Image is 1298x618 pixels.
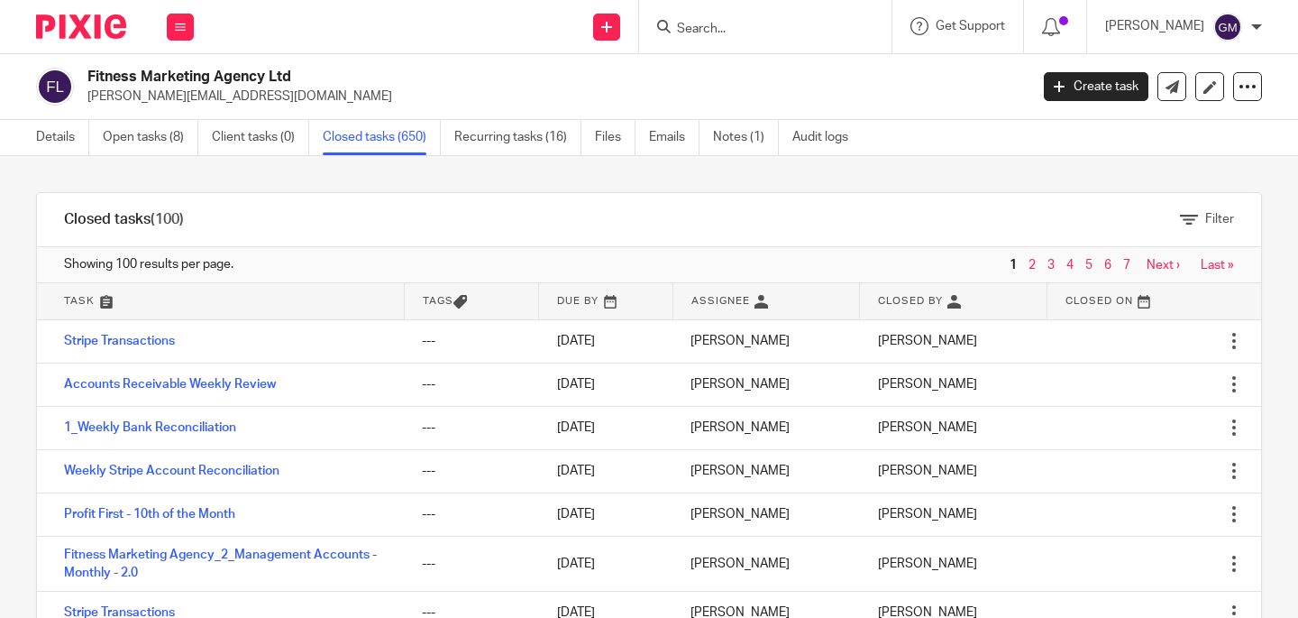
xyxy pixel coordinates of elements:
h1: Closed tasks [64,210,184,229]
td: [PERSON_NAME] [672,363,860,406]
span: (100) [151,212,184,226]
td: [DATE] [539,319,672,363]
a: 5 [1085,259,1092,272]
span: [PERSON_NAME] [878,558,977,570]
img: Pixie [36,14,126,39]
td: [PERSON_NAME] [672,493,860,536]
td: [DATE] [539,493,672,536]
a: 3 [1047,259,1055,272]
a: Edit client [1195,72,1224,101]
a: 4 [1066,259,1074,272]
a: Closed tasks (650) [323,120,441,155]
a: Fitness Marketing Agency_2_Management Accounts - Monthly - 2.0 [64,549,377,579]
td: [DATE] [539,406,672,449]
div: --- [422,332,521,350]
a: Last » [1201,259,1234,272]
td: [PERSON_NAME] [672,319,860,363]
td: [DATE] [539,449,672,493]
p: [PERSON_NAME] [1105,17,1204,35]
a: Notes (1) [713,120,779,155]
a: Create task [1044,72,1148,101]
span: [PERSON_NAME] [878,335,977,347]
a: 7 [1123,259,1130,272]
nav: pager [1005,258,1234,272]
td: [PERSON_NAME] [672,449,860,493]
td: [PERSON_NAME] [672,406,860,449]
a: Details [36,120,89,155]
a: Weekly Stripe Account Reconciliation [64,465,279,477]
div: --- [422,419,521,437]
input: Search [675,22,837,38]
th: Tags [404,283,539,319]
div: --- [422,462,521,480]
a: Open tasks (8) [103,120,198,155]
a: Client tasks (0) [212,120,309,155]
span: [PERSON_NAME] [878,421,977,434]
td: [DATE] [539,536,672,592]
a: Audit logs [792,120,862,155]
a: 2 [1028,259,1036,272]
div: --- [422,555,521,573]
a: Recurring tasks (16) [454,120,581,155]
span: Filter [1205,213,1234,226]
td: [DATE] [539,363,672,406]
a: 1_Weekly Bank Reconciliation [64,421,236,434]
a: Emails [649,120,699,155]
span: [PERSON_NAME] [878,508,977,521]
span: [PERSON_NAME] [878,465,977,477]
span: [PERSON_NAME] [878,378,977,391]
a: Accounts Receivable Weekly Review [64,378,276,391]
div: --- [422,505,521,523]
a: 6 [1104,259,1111,272]
img: svg%3E [36,68,74,106]
a: Files [595,120,635,155]
td: [PERSON_NAME] [672,536,860,592]
span: 1 [1005,254,1021,276]
div: --- [422,375,521,393]
p: [PERSON_NAME][EMAIL_ADDRESS][DOMAIN_NAME] [87,88,1017,106]
a: Next › [1147,259,1180,272]
img: svg%3E [1213,13,1242,42]
a: Profit First - 10th of the Month [64,508,235,521]
span: Get Support [936,20,1005,32]
h2: Fitness Marketing Agency Ltd [87,68,831,87]
a: Send new email [1157,72,1186,101]
a: Stripe Transactions [64,335,175,347]
span: Showing 100 results per page. [64,255,233,273]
